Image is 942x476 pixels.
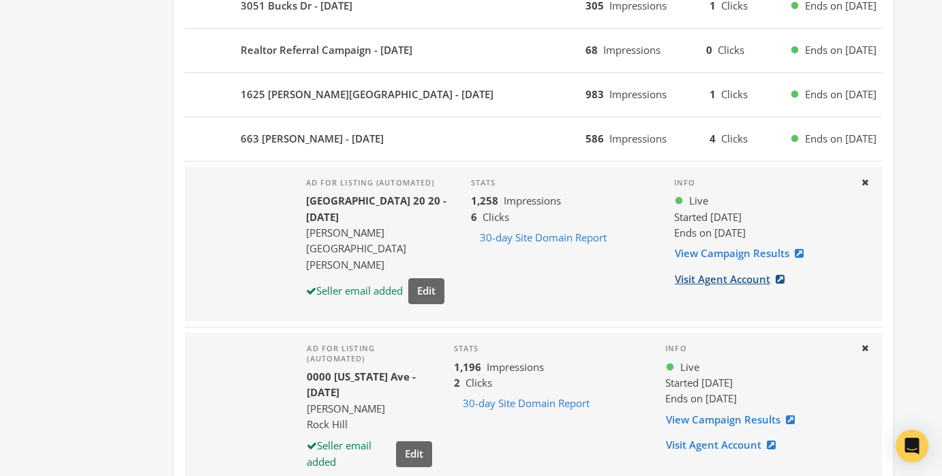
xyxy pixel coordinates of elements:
[241,42,412,58] b: Realtor Referral Campaign - [DATE]
[674,209,849,225] div: Started [DATE]
[609,87,667,101] span: Impressions
[471,225,616,250] button: 30-day Site Domain Report
[306,178,449,188] h4: Ad for listing (automated)
[665,344,849,353] h4: Info
[454,344,644,353] h4: Stats
[504,194,561,207] span: Impressions
[680,359,699,375] span: Live
[471,194,498,207] b: 1,258
[689,193,708,209] span: Live
[471,210,477,224] b: 6
[603,43,660,57] span: Impressions
[307,370,416,399] b: 0000 [US_STATE] Ave - [DATE]
[185,123,882,155] button: 663 [PERSON_NAME] - [DATE]586Impressions4ClicksEnds on [DATE]
[185,78,882,111] button: 1625 [PERSON_NAME][GEOGRAPHIC_DATA] - [DATE]983Impressions1ClicksEnds on [DATE]
[307,401,431,417] div: [PERSON_NAME]
[665,432,785,458] a: Visit Agent Account
[674,178,849,188] h4: Info
[706,43,712,57] b: 0
[710,132,716,145] b: 4
[674,226,746,239] span: Ends on [DATE]
[241,87,493,102] b: 1625 [PERSON_NAME][GEOGRAPHIC_DATA] - [DATE]
[466,376,492,389] span: Clicks
[721,132,748,145] span: Clicks
[665,391,737,405] span: Ends on [DATE]
[896,430,928,462] div: Open Intercom Messenger
[307,438,390,470] div: Seller email added
[185,34,882,67] button: Realtor Referral Campaign - [DATE]68Impressions0ClicksEnds on [DATE]
[307,344,431,363] h4: Ad for listing (automated)
[710,87,716,101] b: 1
[396,441,432,466] button: Edit
[665,375,849,391] div: Started [DATE]
[454,391,598,416] button: 30-day Site Domain Report
[674,241,812,266] a: View Campaign Results
[805,42,877,58] span: Ends on [DATE]
[487,360,544,374] span: Impressions
[306,225,449,241] div: [PERSON_NAME]
[805,131,877,147] span: Ends on [DATE]
[483,210,509,224] span: Clicks
[721,87,748,101] span: Clicks
[454,376,460,389] b: 2
[454,360,481,374] b: 1,196
[805,87,877,102] span: Ends on [DATE]
[674,267,793,292] a: Visit Agent Account
[408,278,444,303] button: Edit
[306,194,446,223] b: [GEOGRAPHIC_DATA] 20 20 - [DATE]
[306,283,403,299] div: Seller email added
[665,407,804,432] a: View Campaign Results
[241,131,384,147] b: 663 [PERSON_NAME] - [DATE]
[586,43,598,57] b: 68
[471,178,652,188] h4: Stats
[307,417,431,432] div: Rock Hill
[586,132,604,145] b: 586
[306,241,449,273] div: [GEOGRAPHIC_DATA][PERSON_NAME]
[609,132,667,145] span: Impressions
[586,87,604,101] b: 983
[718,43,744,57] span: Clicks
